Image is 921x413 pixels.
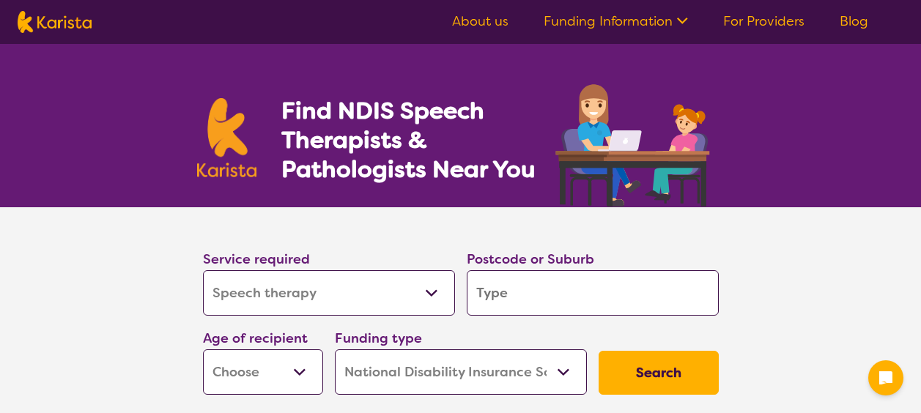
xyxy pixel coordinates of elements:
[197,98,257,177] img: Karista logo
[723,12,805,30] a: For Providers
[335,330,422,347] label: Funding type
[281,96,552,184] h1: Find NDIS Speech Therapists & Pathologists Near You
[544,79,725,207] img: speech-therapy
[599,351,719,395] button: Search
[544,12,688,30] a: Funding Information
[452,12,508,30] a: About us
[467,270,719,316] input: Type
[18,11,92,33] img: Karista logo
[467,250,594,268] label: Postcode or Suburb
[203,330,308,347] label: Age of recipient
[840,12,868,30] a: Blog
[203,250,310,268] label: Service required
